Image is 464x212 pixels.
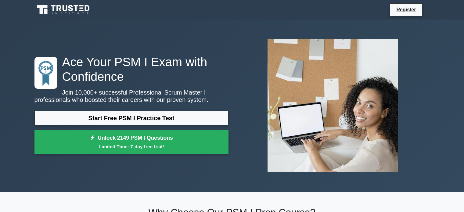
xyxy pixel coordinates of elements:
[34,130,228,154] a: Unlock 2149 PSM I QuestionsLimited Time: 7-day free trial!
[34,111,228,125] a: Start Free PSM I Practice Test
[34,55,228,84] h1: Ace Your PSM I Exam with Confidence
[393,6,419,13] a: Register
[34,89,228,103] p: Join 10,000+ successful Professional Scrum Master I professionals who boosted their careers with ...
[42,143,221,150] small: Limited Time: 7-day free trial!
